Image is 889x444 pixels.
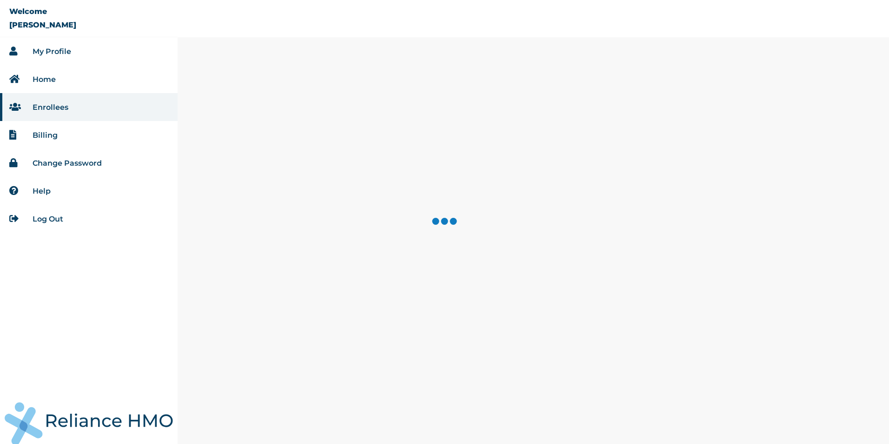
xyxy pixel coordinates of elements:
[9,7,47,16] p: Welcome
[9,20,76,29] p: [PERSON_NAME]
[33,187,51,195] a: Help
[33,215,63,223] a: Log Out
[33,131,58,140] a: Billing
[33,103,68,112] a: Enrollees
[33,47,71,56] a: My Profile
[33,159,102,168] a: Change Password
[33,75,56,84] a: Home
